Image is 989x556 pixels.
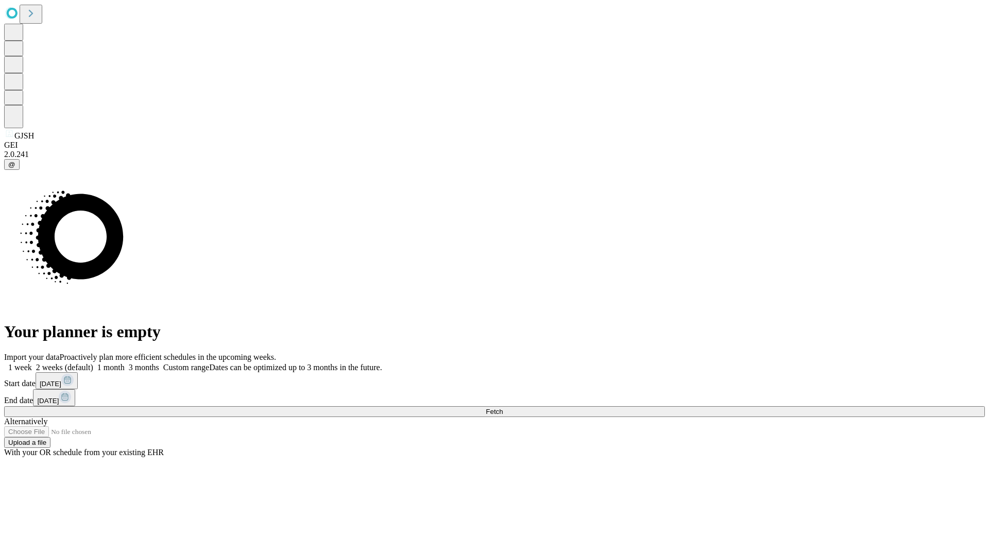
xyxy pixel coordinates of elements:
span: 3 months [129,363,159,372]
span: [DATE] [37,397,59,405]
span: Fetch [486,408,503,415]
span: Proactively plan more efficient schedules in the upcoming weeks. [60,353,276,361]
span: Custom range [163,363,209,372]
span: With your OR schedule from your existing EHR [4,448,164,457]
span: 1 month [97,363,125,372]
button: @ [4,159,20,170]
span: Dates can be optimized up to 3 months in the future. [209,363,382,372]
span: Alternatively [4,417,47,426]
span: GJSH [14,131,34,140]
div: Start date [4,372,985,389]
div: GEI [4,141,985,150]
button: Fetch [4,406,985,417]
h1: Your planner is empty [4,322,985,341]
span: @ [8,161,15,168]
button: Upload a file [4,437,50,448]
div: 2.0.241 [4,150,985,159]
div: End date [4,389,985,406]
button: [DATE] [36,372,78,389]
span: 2 weeks (default) [36,363,93,372]
span: 1 week [8,363,32,372]
button: [DATE] [33,389,75,406]
span: Import your data [4,353,60,361]
span: [DATE] [40,380,61,388]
